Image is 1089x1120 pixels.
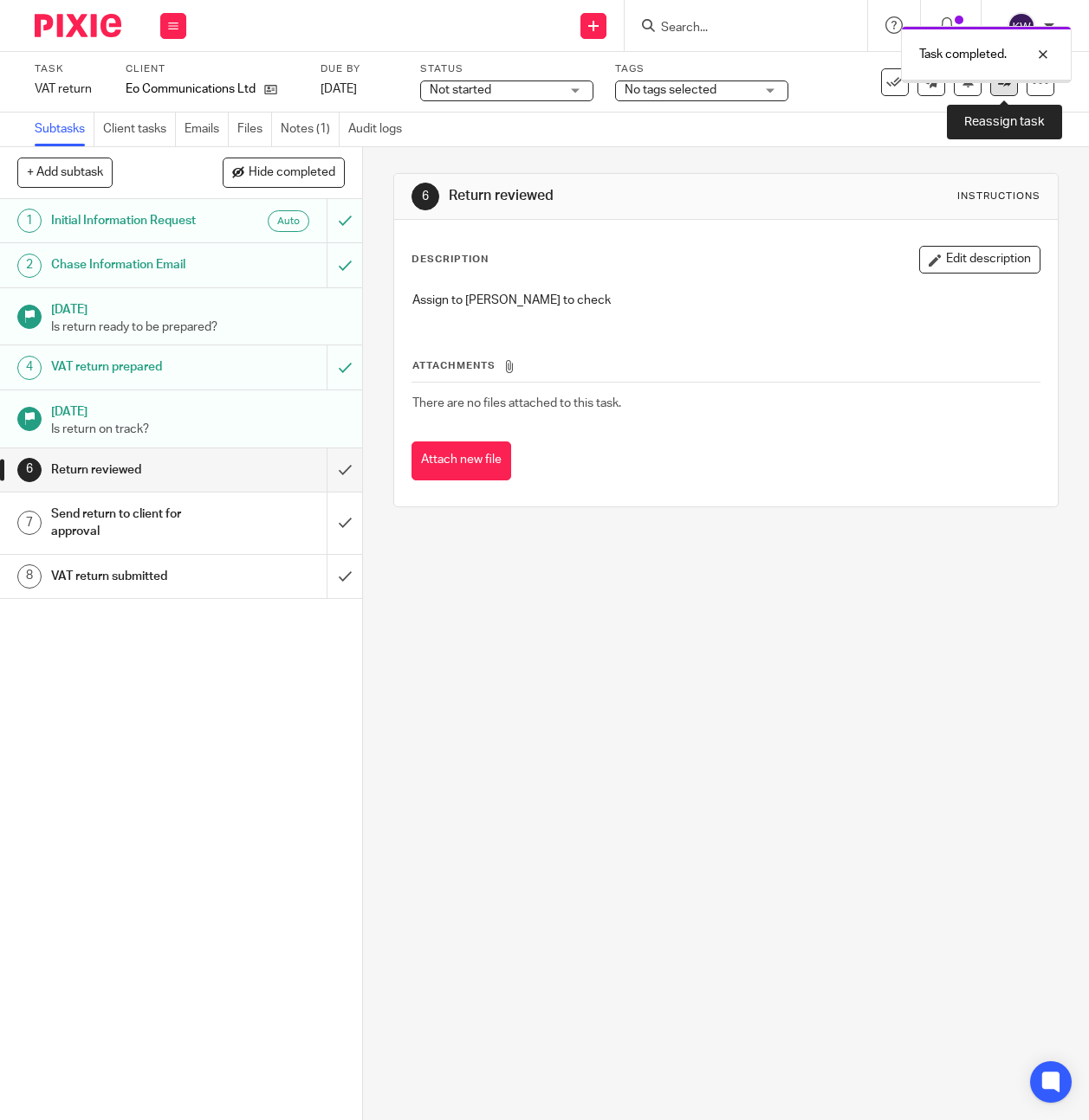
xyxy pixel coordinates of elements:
button: Hide completed [223,158,345,187]
a: Notes (1) [281,113,340,146]
button: Attach new file [412,441,511,480]
div: 2 [17,254,42,278]
label: Due by [321,62,399,76]
button: Edit description [919,246,1040,274]
h1: Chase Information Email [51,252,224,278]
div: 6 [17,458,42,482]
div: VAT return [35,80,104,98]
p: Is return ready to be prepared? [51,319,345,336]
span: No tags selected [625,84,716,96]
p: Task completed. [919,46,1007,63]
h1: VAT return prepared [51,354,224,380]
a: Client tasks [103,113,176,146]
p: Description [412,253,489,267]
p: Eo Communications Ltd [126,80,256,98]
span: Attachments [412,361,496,370]
div: 7 [17,511,42,535]
div: 6 [412,183,439,210]
span: Not started [430,84,491,96]
h1: Return reviewed [51,457,224,483]
label: Client [126,62,299,76]
a: Files [237,113,272,146]
label: Task [35,62,104,76]
h1: Send return to client for approval [51,501,224,545]
div: 8 [17,564,42,589]
h1: Return reviewed [449,187,763,205]
div: Instructions [957,190,1040,203]
a: Subtasks [35,113,94,146]
div: 1 [17,209,42,233]
p: Assign to [PERSON_NAME] to check [412,292,1040,309]
span: Hide completed [249,166,335,180]
img: svg%3E [1008,12,1035,40]
p: Is return on track? [51,421,345,438]
h1: [DATE] [51,297,345,319]
span: There are no files attached to this task. [412,397,621,409]
div: Auto [268,210,309,232]
label: Status [420,62,593,76]
h1: Initial Information Request [51,208,224,234]
span: [DATE] [321,83,357,95]
h1: VAT return submitted [51,563,224,589]
button: + Add subtask [17,158,113,187]
div: 4 [17,356,42,380]
a: Emails [185,113,229,146]
a: Audit logs [348,113,411,146]
img: Pixie [35,14,121,37]
h1: [DATE] [51,399,345,421]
